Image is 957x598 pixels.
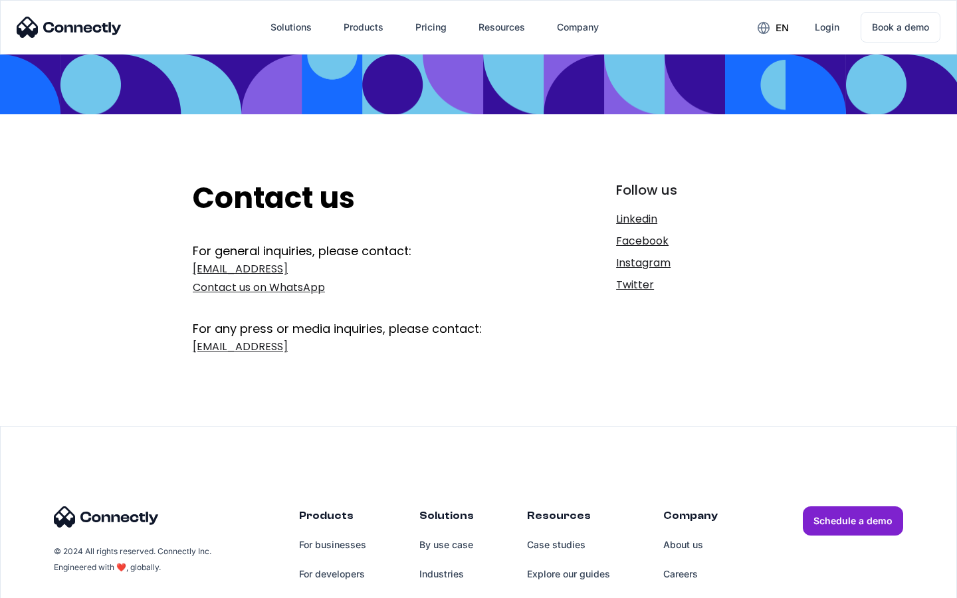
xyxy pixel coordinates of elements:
a: Pricing [405,11,457,43]
div: Solutions [270,18,312,37]
form: Get In Touch Form [193,243,530,359]
div: Login [815,18,839,37]
a: Instagram [616,254,764,272]
a: Linkedin [616,210,764,229]
div: Company [557,18,599,37]
div: Follow us [616,181,764,199]
div: Pricing [415,18,447,37]
a: Facebook [616,232,764,250]
h2: Contact us [193,181,530,216]
a: [EMAIL_ADDRESS] [193,338,530,356]
a: Login [804,11,850,43]
aside: Language selected: English [13,575,80,593]
img: Connectly Logo [54,506,159,528]
a: Explore our guides [527,559,610,589]
div: © 2024 All rights reserved. Connectly Inc. Engineered with ❤️, globally. [54,544,213,575]
div: Resources [527,506,610,530]
a: [EMAIL_ADDRESS]Contact us on WhatsApp [193,260,530,297]
div: Resources [468,11,536,43]
div: Resources [478,18,525,37]
a: Industries [419,559,474,589]
div: Solutions [260,11,322,43]
div: Company [663,506,718,530]
div: Products [299,506,366,530]
div: For general inquiries, please contact: [193,243,530,260]
a: Case studies [527,530,610,559]
a: Book a demo [861,12,940,43]
a: For developers [299,559,366,589]
a: Twitter [616,276,764,294]
a: Careers [663,559,718,589]
a: About us [663,530,718,559]
img: Connectly Logo [17,17,122,38]
div: Products [344,18,383,37]
div: Products [333,11,394,43]
a: For businesses [299,530,366,559]
div: en [747,17,799,37]
a: Schedule a demo [803,506,903,536]
div: Solutions [419,506,474,530]
a: By use case [419,530,474,559]
ul: Language list [27,575,80,593]
div: For any press or media inquiries, please contact: [193,300,530,338]
div: en [776,19,789,37]
div: Company [546,11,609,43]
